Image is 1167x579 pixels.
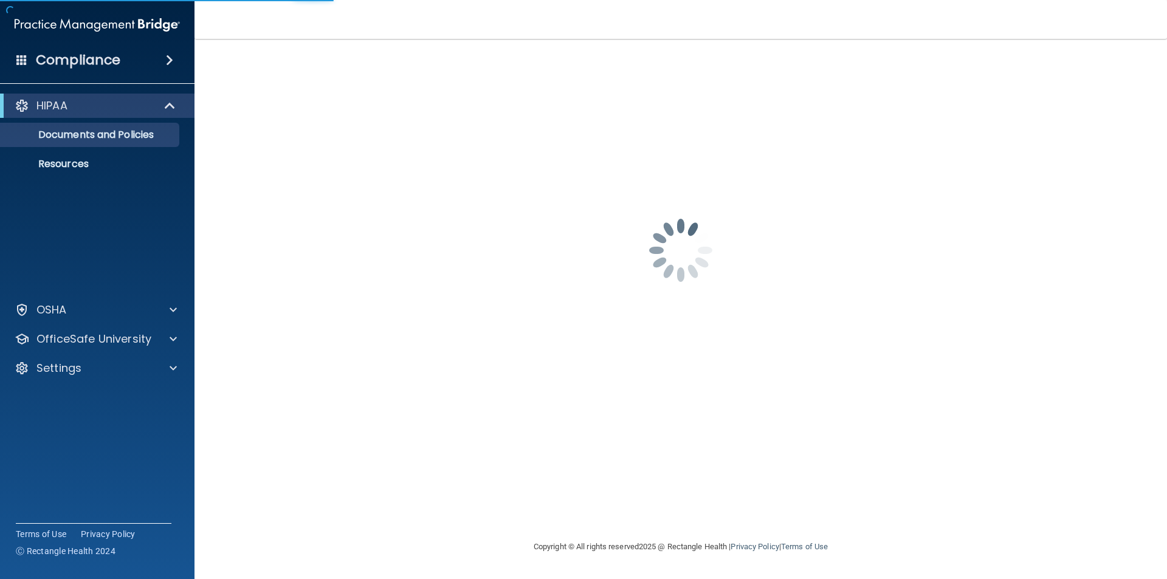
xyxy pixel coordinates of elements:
p: Documents and Policies [8,129,174,141]
a: OfficeSafe University [15,332,177,346]
p: Resources [8,158,174,170]
p: HIPAA [36,98,67,113]
img: spinner.e123f6fc.gif [620,190,742,311]
a: Settings [15,361,177,375]
a: OSHA [15,303,177,317]
p: OSHA [36,303,67,317]
a: Terms of Use [16,528,66,540]
h4: Compliance [36,52,120,69]
div: Copyright © All rights reserved 2025 @ Rectangle Health | | [459,527,903,566]
a: Terms of Use [781,542,828,551]
a: Privacy Policy [81,528,136,540]
p: OfficeSafe University [36,332,151,346]
p: Settings [36,361,81,375]
a: Privacy Policy [731,542,779,551]
span: Ⓒ Rectangle Health 2024 [16,545,115,557]
a: HIPAA [15,98,176,113]
img: PMB logo [15,13,180,37]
